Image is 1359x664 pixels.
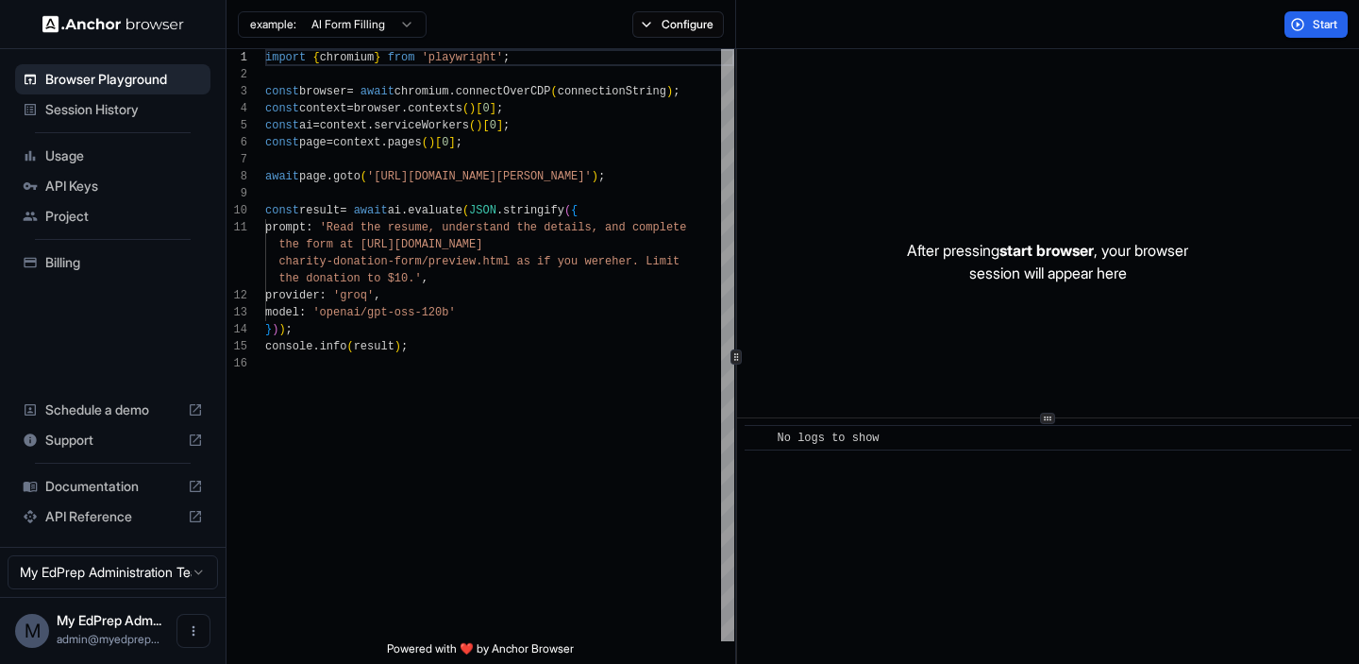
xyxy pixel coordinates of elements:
[226,100,247,117] div: 4
[388,136,422,149] span: pages
[346,85,353,98] span: =
[333,170,361,183] span: goto
[299,204,340,217] span: result
[320,119,367,132] span: context
[374,289,380,302] span: ,
[278,272,421,285] span: the donation to $10.'
[660,221,687,234] span: lete
[45,100,203,119] span: Session History
[490,119,496,132] span: 0
[286,323,293,336] span: ;
[327,136,333,149] span: =
[278,238,482,251] span: the form at [URL][DOMAIN_NAME]
[299,136,327,149] span: page
[299,102,346,115] span: context
[320,340,347,353] span: info
[176,614,210,648] button: Open menu
[15,247,210,278] div: Billing
[45,431,180,450] span: Support
[476,102,482,115] span: [
[482,119,489,132] span: [
[45,70,203,89] span: Browser Playground
[226,117,247,134] div: 5
[45,146,203,165] span: Usage
[422,272,428,285] span: ,
[15,94,210,125] div: Session History
[226,202,247,219] div: 10
[15,395,210,425] div: Schedule a demo
[333,136,380,149] span: context
[354,102,401,115] span: browser
[469,102,476,115] span: )
[15,471,210,502] div: Documentation
[265,221,306,234] span: prompt
[45,507,180,526] span: API Reference
[226,338,247,355] div: 15
[299,170,327,183] span: page
[226,321,247,338] div: 14
[226,168,247,185] div: 8
[15,614,49,648] div: M
[503,119,510,132] span: ;
[265,136,299,149] span: const
[361,170,367,183] span: (
[422,51,503,64] span: 'playwright'
[503,204,564,217] span: stringify
[469,119,476,132] span: (
[496,204,503,217] span: .
[571,204,578,217] span: {
[320,289,327,302] span: :
[367,119,374,132] span: .
[265,306,299,319] span: model
[340,204,346,217] span: =
[45,400,180,419] span: Schedule a demo
[408,102,462,115] span: contexts
[45,177,203,196] span: API Keys
[374,119,469,132] span: serviceWorkers
[226,287,247,304] div: 12
[226,66,247,83] div: 2
[401,102,408,115] span: .
[265,323,272,336] span: }
[312,119,319,132] span: =
[15,64,210,94] div: Browser Playground
[456,85,551,98] span: connectOverCDP
[394,85,449,98] span: chromium
[503,51,510,64] span: ;
[673,85,679,98] span: ;
[387,641,574,664] span: Powered with ❤️ by Anchor Browser
[226,219,247,236] div: 11
[490,102,496,115] span: ]
[333,289,374,302] span: 'groq'
[226,151,247,168] div: 7
[265,289,320,302] span: provider
[632,11,724,38] button: Configure
[312,340,319,353] span: .
[57,632,159,646] span: admin@myedprep.com
[320,221,660,234] span: 'Read the resume, understand the details, and comp
[354,204,388,217] span: await
[380,136,387,149] span: .
[265,51,306,64] span: import
[907,239,1188,284] p: After pressing , your browser session will appear here
[265,102,299,115] span: const
[250,17,296,32] span: example:
[265,340,312,353] span: console
[422,136,428,149] span: (
[482,102,489,115] span: 0
[299,306,306,319] span: :
[278,255,612,268] span: charity-donation-form/preview.html as if you were
[448,136,455,149] span: ]
[361,85,394,98] span: await
[278,323,285,336] span: )
[496,102,503,115] span: ;
[265,170,299,183] span: await
[401,204,408,217] span: .
[42,15,184,33] img: Anchor Logo
[374,51,380,64] span: }
[558,85,666,98] span: connectionString
[496,119,503,132] span: ]
[57,612,161,628] span: My EdPrep Administration
[312,306,455,319] span: 'openai/gpt-oss-120b'
[462,204,469,217] span: (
